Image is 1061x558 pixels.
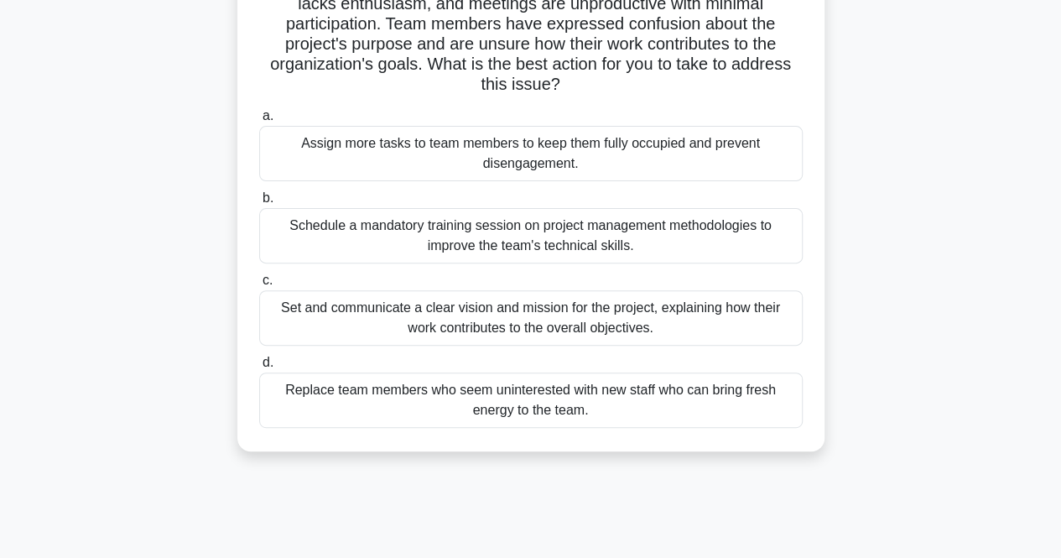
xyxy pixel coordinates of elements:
span: c. [263,273,273,287]
div: Replace team members who seem uninterested with new staff who can bring fresh energy to the team. [259,373,803,428]
div: Assign more tasks to team members to keep them fully occupied and prevent disengagement. [259,126,803,181]
span: d. [263,355,273,369]
span: a. [263,108,273,123]
div: Schedule a mandatory training session on project management methodologies to improve the team's t... [259,208,803,263]
span: b. [263,190,273,205]
div: Set and communicate a clear vision and mission for the project, explaining how their work contrib... [259,290,803,346]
